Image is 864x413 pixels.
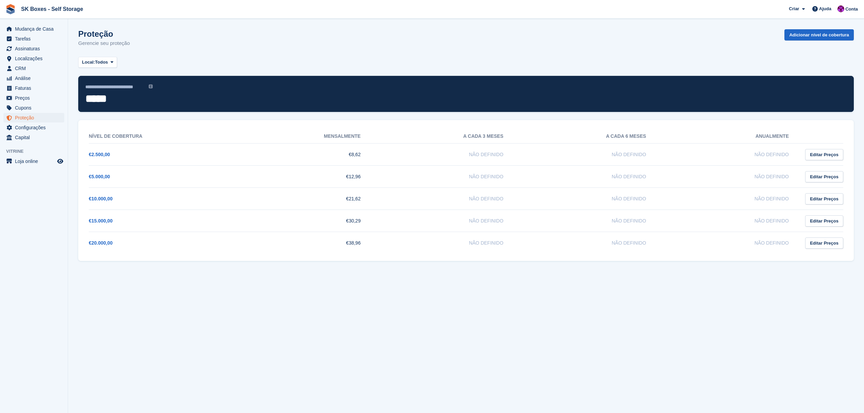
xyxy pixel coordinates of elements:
[15,123,56,132] span: Configurações
[660,166,802,188] td: Não definido
[3,64,64,73] a: menu
[89,240,113,246] a: €20.000,00
[3,156,64,166] a: menu
[15,93,56,103] span: Preços
[89,129,232,144] th: Nível de cobertura
[784,29,854,40] a: Adicionar nível de cobertura
[374,232,517,254] td: Não definido
[15,156,56,166] span: Loja online
[232,166,375,188] td: €12,96
[3,123,64,132] a: menu
[15,103,56,113] span: Cupons
[3,24,64,34] a: menu
[3,93,64,103] a: menu
[3,34,64,44] a: menu
[374,129,517,144] th: A cada 3 meses
[3,44,64,53] a: menu
[660,232,802,254] td: Não definido
[89,174,110,179] a: €5.000,00
[3,103,64,113] a: menu
[15,73,56,83] span: Análise
[232,144,375,166] td: €8,62
[805,193,843,204] a: Editar Preços
[15,64,56,73] span: CRM
[78,39,130,47] p: Gerencie seu proteção
[15,133,56,142] span: Capital
[95,59,108,66] span: Todos
[660,144,802,166] td: Não definido
[660,210,802,232] td: Não definido
[232,210,375,232] td: €30,29
[660,129,802,144] th: Anualmente
[837,5,844,12] img: Mateus Cassange
[89,152,110,157] a: €2.500,00
[819,5,831,12] span: Ajuda
[517,144,660,166] td: Não definido
[15,113,56,122] span: Proteção
[517,166,660,188] td: Não definido
[149,84,153,88] img: icon-info-grey-7440780725fd019a000dd9b08b2336e03edf1995a4989e88bcd33f0948082b44.svg
[15,24,56,34] span: Mudança de Casa
[845,6,858,13] span: Conta
[805,149,843,160] a: Editar Preços
[517,232,660,254] td: Não definido
[517,210,660,232] td: Não definido
[517,188,660,210] td: Não definido
[18,3,86,15] a: SK Boxes - Self Storage
[82,59,95,66] span: Local:
[15,83,56,93] span: Faturas
[232,188,375,210] td: €21,62
[89,196,113,201] a: €10.000,00
[374,188,517,210] td: Não definido
[805,237,843,249] a: Editar Preços
[374,166,517,188] td: Não definido
[15,54,56,63] span: Localizações
[3,113,64,122] a: menu
[374,210,517,232] td: Não definido
[3,83,64,93] a: menu
[3,133,64,142] a: menu
[89,218,113,224] a: €15.000,00
[517,129,660,144] th: A cada 6 meses
[15,34,56,44] span: Tarefas
[232,232,375,254] td: €38,96
[805,171,843,182] a: Editar Preços
[78,57,117,68] button: Local: Todos
[78,29,130,38] h1: Proteção
[232,129,375,144] th: Mensalmente
[3,73,64,83] a: menu
[15,44,56,53] span: Assinaturas
[6,148,68,155] span: Vitrine
[3,54,64,63] a: menu
[56,157,64,165] a: Loja de pré-visualização
[374,144,517,166] td: Não definido
[805,215,843,227] a: Editar Preços
[5,4,16,14] img: stora-icon-8386f47178a22dfd0bd8f6a31ec36ba5ce8667c1dd55bd0f319d3a0aa187defe.svg
[660,188,802,210] td: Não definido
[789,5,799,12] span: Criar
